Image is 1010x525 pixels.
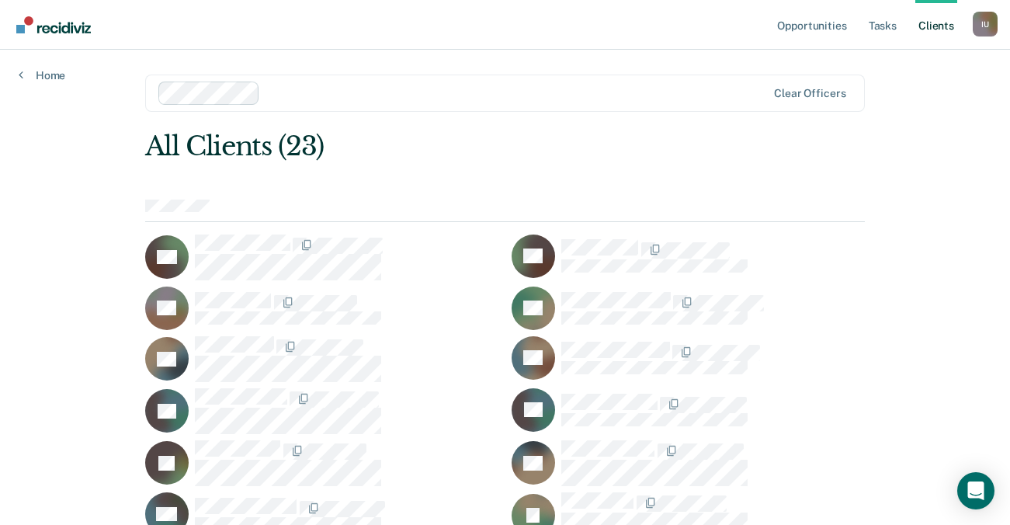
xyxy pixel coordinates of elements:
[957,472,994,509] div: Open Intercom Messenger
[145,130,721,162] div: All Clients (23)
[973,12,998,37] button: Profile dropdown button
[16,16,91,33] img: Recidiviz
[774,87,845,100] div: Clear officers
[19,68,65,82] a: Home
[973,12,998,37] div: I U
